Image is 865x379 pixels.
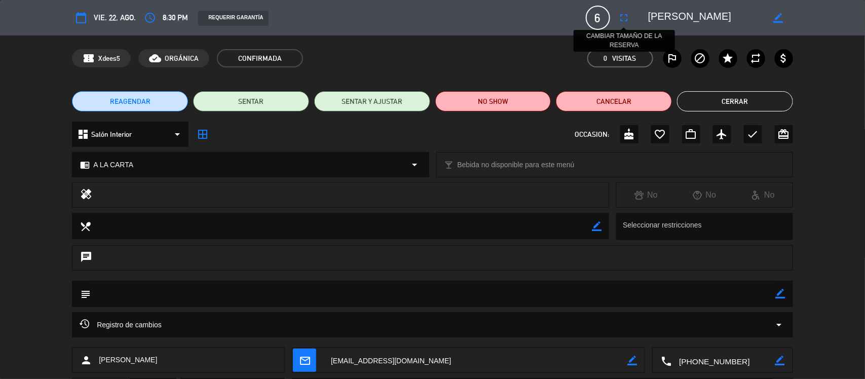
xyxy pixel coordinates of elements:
button: calendar_today [72,9,90,27]
i: local_phone [660,355,671,366]
div: No [617,188,675,202]
span: 6 [586,6,610,30]
i: arrow_drop_down [171,128,183,140]
button: REAGENDAR [72,91,188,111]
i: check [747,128,759,140]
span: 8:30 PM [163,11,188,24]
i: local_bar [444,160,454,170]
i: repeat [750,52,762,64]
i: calendar_today [75,12,87,24]
span: Xdees5 [98,53,120,64]
button: Cerrar [677,91,793,111]
span: [PERSON_NAME] [99,354,157,366]
span: CONFIRMADA [217,49,303,67]
i: access_time [144,12,156,24]
i: subject [80,288,91,299]
i: fullscreen [618,12,630,24]
div: No [675,188,734,202]
i: card_giftcard [778,128,790,140]
i: healing [80,188,92,202]
span: confirmation_number [83,52,95,64]
span: OCCASION: [575,129,610,140]
span: A LA CARTA [93,159,133,171]
i: attach_money [778,52,790,64]
i: arrow_drop_down [409,159,421,171]
i: block [694,52,706,64]
span: Salón Interior [91,129,132,140]
div: No [734,188,793,202]
span: Bebida no disponible para este menú [458,159,575,171]
i: airplanemode_active [716,128,728,140]
i: chat [80,251,92,265]
i: border_color [627,356,637,365]
span: Registro de cambios [80,319,162,331]
i: border_all [197,128,209,140]
i: favorite_border [654,128,666,140]
i: border_color [775,356,785,365]
i: arrow_drop_down [773,319,785,331]
i: border_color [774,13,783,23]
i: cake [623,128,635,140]
button: Cancelar [556,91,672,111]
i: dashboard [77,128,89,140]
span: ORGÁNICA [165,53,199,64]
i: mail_outline [299,355,310,366]
button: SENTAR [193,91,309,111]
i: person [80,354,92,366]
i: border_color [776,289,785,298]
span: 0 [604,53,608,64]
i: border_color [592,221,601,231]
i: star [722,52,734,64]
span: REAGENDAR [110,96,151,107]
div: REQUERIR GARANTÍA [198,11,268,26]
i: cloud_done [149,52,161,64]
button: access_time [141,9,159,27]
span: vie. 22, ago. [94,11,136,24]
button: NO SHOW [435,91,551,111]
i: work_outline [685,128,697,140]
i: chrome_reader_mode [80,160,90,170]
i: outlined_flag [666,52,679,64]
button: SENTAR Y AJUSTAR [314,91,430,111]
i: local_dining [80,220,91,232]
em: Visitas [613,53,636,64]
button: fullscreen [615,9,633,27]
div: CAMBIAR TAMAÑO DE LA RESERVA [574,30,675,52]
